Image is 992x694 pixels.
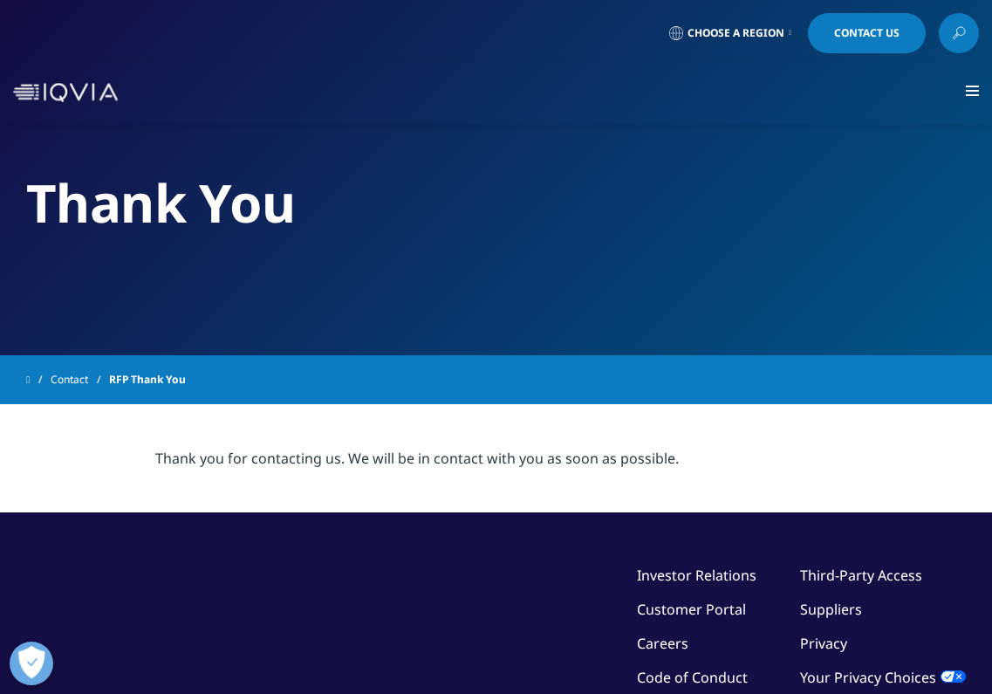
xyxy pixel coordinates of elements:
span: RFP Thank You [109,364,186,395]
a: Contact Us [808,13,926,53]
a: Customer Portal [637,600,746,619]
img: IQVIA Healthcare Information Technology and Pharma Clinical Research Company [13,83,118,102]
button: 優先設定センターを開く [10,642,53,685]
a: Contact [51,364,109,395]
h2: Thank You [26,170,966,236]
a: Privacy [800,634,847,653]
a: Investor Relations [637,566,756,585]
span: Choose a Region [688,26,784,40]
a: Your Privacy Choices [800,668,966,687]
div: Thank you for contacting us. We will be in contact with you as soon as possible. [155,448,837,469]
a: Suppliers [800,600,862,619]
a: Careers [637,634,688,653]
a: Third-Party Access [800,566,922,585]
a: Code of Conduct [637,668,748,687]
span: Contact Us [834,28,900,38]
